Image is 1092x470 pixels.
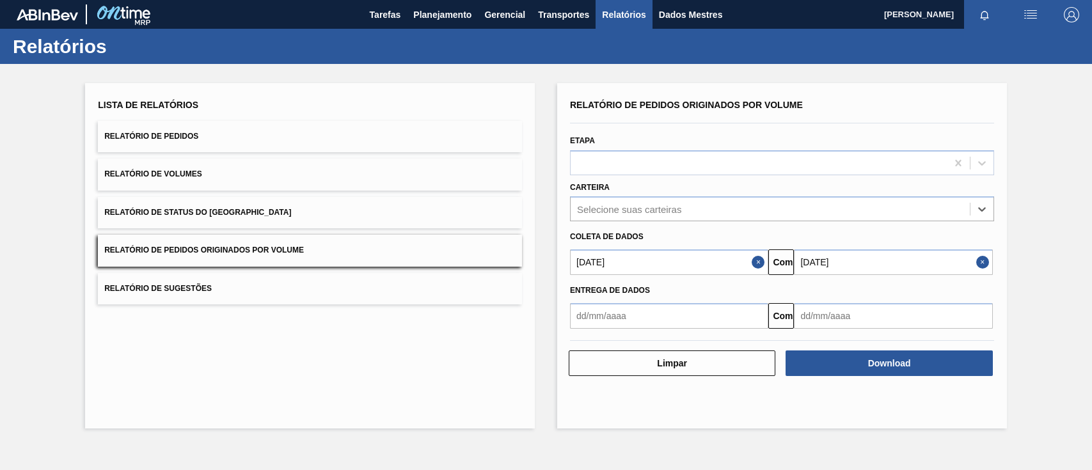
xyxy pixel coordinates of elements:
[570,232,644,241] font: Coleta de dados
[659,10,723,20] font: Dados Mestres
[370,10,401,20] font: Tarefas
[104,208,291,217] font: Relatório de Status do [GEOGRAPHIC_DATA]
[570,303,768,329] input: dd/mm/aaaa
[98,159,522,190] button: Relatório de Volumes
[569,350,775,376] button: Limpar
[98,100,198,110] font: Lista de Relatórios
[104,284,212,293] font: Relatório de Sugestões
[570,100,803,110] font: Relatório de Pedidos Originados por Volume
[786,350,992,376] button: Download
[484,10,525,20] font: Gerencial
[570,286,650,295] font: Entrega de dados
[884,10,954,19] font: [PERSON_NAME]
[964,6,1005,24] button: Notificações
[773,311,803,321] font: Comeu
[98,273,522,304] button: Relatório de Sugestões
[413,10,471,20] font: Planejamento
[13,36,107,57] font: Relatórios
[538,10,589,20] font: Transportes
[104,132,198,141] font: Relatório de Pedidos
[570,136,595,145] font: Etapa
[104,170,202,179] font: Relatório de Volumes
[17,9,78,20] img: TNhmsLtSVTkK8tSr43FrP2fwEKptu5GPRR3wAAAABJRU5ErkJggg==
[768,303,794,329] button: Comeu
[1023,7,1038,22] img: ações do usuário
[98,235,522,266] button: Relatório de Pedidos Originados por Volume
[570,183,610,192] font: Carteira
[768,249,794,275] button: Comeu
[794,303,992,329] input: dd/mm/aaaa
[794,249,992,275] input: dd/mm/aaaa
[976,249,993,275] button: Close
[752,249,768,275] button: Fechar
[773,257,803,267] font: Comeu
[98,197,522,228] button: Relatório de Status do [GEOGRAPHIC_DATA]
[868,358,911,368] font: Download
[577,204,681,215] div: Selecione suas carteiras
[570,249,768,275] input: dd/mm/aaaa
[1064,7,1079,22] img: Sair
[602,10,645,20] font: Relatórios
[657,358,687,368] font: Limpar
[104,246,304,255] font: Relatório de Pedidos Originados por Volume
[98,121,522,152] button: Relatório de Pedidos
